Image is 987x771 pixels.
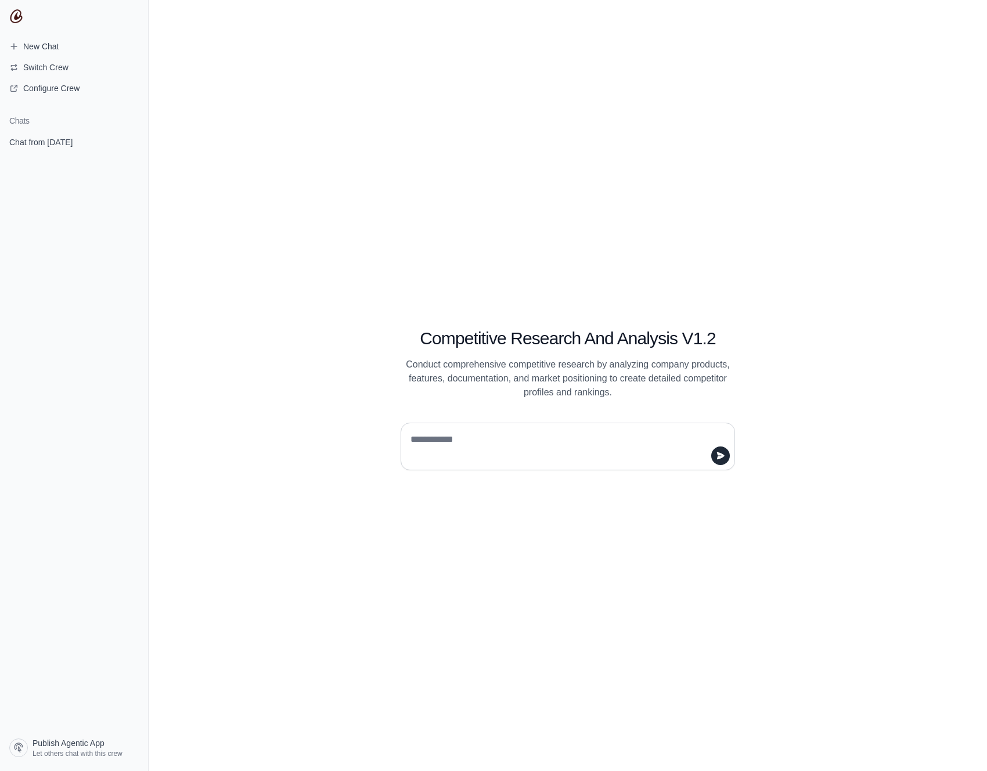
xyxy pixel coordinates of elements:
[5,37,143,56] a: New Chat
[401,328,735,349] h1: Competitive Research And Analysis V1.2
[23,41,59,52] span: New Chat
[401,358,735,399] p: Conduct comprehensive competitive research by analyzing company products, features, documentation...
[5,131,143,153] a: Chat from [DATE]
[9,136,73,148] span: Chat from [DATE]
[33,749,123,758] span: Let others chat with this crew
[9,9,23,23] img: CrewAI Logo
[5,734,143,762] a: Publish Agentic App Let others chat with this crew
[5,79,143,98] a: Configure Crew
[23,82,80,94] span: Configure Crew
[5,58,143,77] button: Switch Crew
[33,737,105,749] span: Publish Agentic App
[23,62,69,73] span: Switch Crew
